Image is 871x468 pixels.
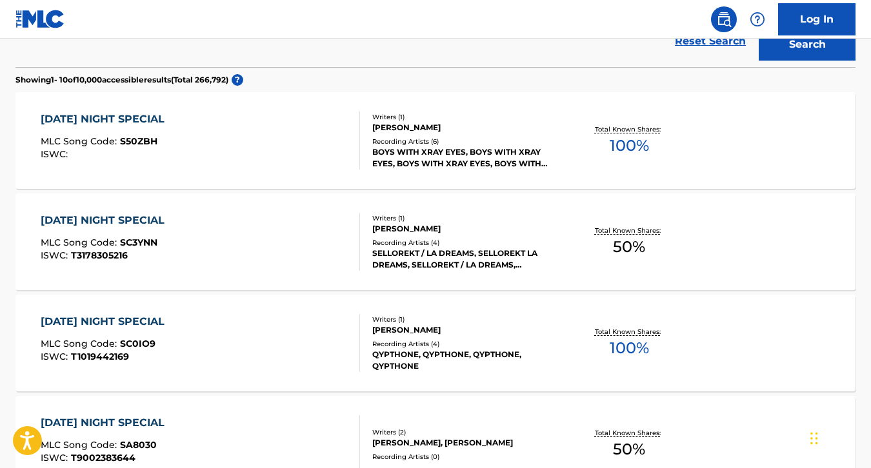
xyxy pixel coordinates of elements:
a: Reset Search [668,27,752,55]
div: [PERSON_NAME] [372,122,559,133]
div: Recording Artists ( 4 ) [372,339,559,349]
span: ISWC : [41,249,71,261]
span: 50 % [613,235,645,258]
div: [DATE] NIGHT SPECIAL [41,314,171,329]
span: ISWC : [41,351,71,362]
span: ISWC : [41,452,71,463]
span: ? [232,74,243,86]
img: help [750,12,765,27]
div: Writers ( 2 ) [372,427,559,437]
p: Total Known Shares: [595,428,664,438]
div: BOYS WITH XRAY EYES, BOYS WITH XRAY EYES, BOYS WITH XRAY EYES, BOYS WITH XRAY EYES, BOYS WITH XRA... [372,146,559,170]
span: S50ZBH [120,135,157,147]
div: Writers ( 1 ) [372,213,559,223]
span: SC0IO9 [120,338,155,349]
p: Total Known Shares: [595,327,664,336]
span: MLC Song Code : [41,338,120,349]
div: Drag [810,419,818,458]
p: Total Known Shares: [595,226,664,235]
p: Total Known Shares: [595,124,664,134]
a: Log In [778,3,856,35]
a: Public Search [711,6,737,32]
span: T1019442169 [71,351,129,362]
div: QYPTHONE, QYPTHONE, QYPTHONE, QYPTHONE [372,349,559,372]
span: MLC Song Code : [41,135,120,147]
p: Showing 1 - 10 of 10,000 accessible results (Total 266,792 ) [15,74,228,86]
span: T3178305216 [71,249,128,261]
div: [DATE] NIGHT SPECIAL [41,213,171,228]
span: 100 % [610,336,649,360]
button: Search [759,28,856,61]
div: [DATE] NIGHT SPECIAL [41,112,171,127]
span: 50 % [613,438,645,461]
div: [PERSON_NAME], [PERSON_NAME] [372,437,559,449]
span: ISWC : [41,148,71,160]
div: Help [745,6,770,32]
div: Recording Artists ( 0 ) [372,452,559,462]
a: [DATE] NIGHT SPECIALMLC Song Code:SC0IO9ISWC:T1019442169Writers (1)[PERSON_NAME]Recording Artists... [15,295,856,391]
div: Recording Artists ( 4 ) [372,238,559,248]
img: search [716,12,732,27]
img: MLC Logo [15,10,65,28]
span: SA8030 [120,439,157,451]
div: Writers ( 1 ) [372,315,559,324]
span: SC3YNN [120,237,157,248]
div: [DATE] NIGHT SPECIAL [41,415,171,431]
span: MLC Song Code : [41,439,120,451]
div: SELLOREKT / LA DREAMS, SELLOREKT LA DREAMS, SELLOREKT / LA DREAMS, SELLOREKT / LA DREAMS [372,248,559,271]
span: 100 % [610,134,649,157]
iframe: Chat Widget [806,406,871,468]
div: [PERSON_NAME] [372,223,559,235]
a: [DATE] NIGHT SPECIALMLC Song Code:S50ZBHISWC:Writers (1)[PERSON_NAME]Recording Artists (6)BOYS WI... [15,92,856,189]
span: MLC Song Code : [41,237,120,248]
div: Recording Artists ( 6 ) [372,137,559,146]
div: Writers ( 1 ) [372,112,559,122]
a: [DATE] NIGHT SPECIALMLC Song Code:SC3YNNISWC:T3178305216Writers (1)[PERSON_NAME]Recording Artists... [15,193,856,290]
span: T9002383644 [71,452,135,463]
div: [PERSON_NAME] [372,324,559,336]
